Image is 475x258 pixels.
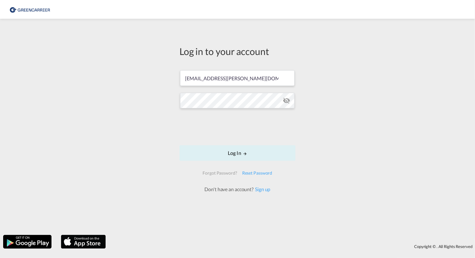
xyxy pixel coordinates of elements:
img: google.png [2,234,52,249]
div: Forgot Password? [200,167,239,179]
button: LOGIN [179,145,296,161]
div: Copyright © . All Rights Reserved [109,241,475,252]
md-icon: icon-eye-off [283,97,290,104]
div: Don't have an account? [198,186,277,193]
input: Enter email/phone number [180,70,295,86]
iframe: reCAPTCHA [190,115,285,139]
a: Sign up [253,186,270,192]
div: Log in to your account [179,45,296,58]
img: apple.png [60,234,106,249]
img: 1378a7308afe11ef83610d9e779c6b34.png [9,2,51,17]
div: Reset Password [240,167,275,179]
